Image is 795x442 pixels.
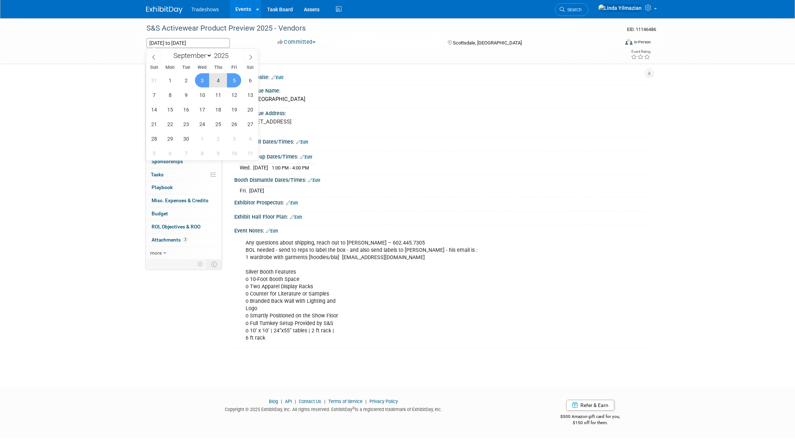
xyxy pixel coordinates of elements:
span: Sun [146,65,162,70]
a: API [285,399,292,404]
span: October 5, 2025 [147,146,161,160]
div: Exhibitor Prospectus: [234,197,649,207]
div: Exhibit Hall Floor Plan: [234,211,649,221]
td: [DATE] [249,187,264,195]
a: Budget [146,207,222,220]
span: September 20, 2025 [243,102,257,117]
span: Fri [226,65,242,70]
pre: [STREET_ADDRESS] [242,118,399,125]
span: September 15, 2025 [163,102,177,117]
a: Playbook [146,181,222,194]
span: September 14, 2025 [147,102,161,117]
div: $150 off for them. [532,420,649,426]
span: Tradeshows [191,7,219,12]
a: Edit [266,228,278,234]
span: October 10, 2025 [227,146,241,160]
div: Event Notes: [234,225,649,235]
span: Tasks [151,172,164,177]
a: Edit [300,154,312,160]
div: Booth Set-up Dates/Times: [234,151,649,161]
span: September 4, 2025 [211,73,225,87]
div: S&S Activewear Product Preview 2025 - Vendors [144,22,608,35]
span: ROI, Objectives & ROO [152,224,200,230]
span: Event ID: 11146486 [627,27,656,32]
span: August 31, 2025 [147,73,161,87]
div: Exhibit Hall Dates/Times: [234,136,649,146]
a: Terms of Service [328,399,363,404]
span: September 10, 2025 [195,88,209,102]
select: Month [170,51,212,60]
span: more [150,250,162,256]
span: September 5, 2025 [227,73,241,87]
div: Event Rating [631,50,650,54]
div: $500 Amazon gift card for you, [532,409,649,426]
a: Staff3 [146,90,222,103]
span: October 6, 2025 [163,146,177,160]
span: October 11, 2025 [243,146,257,160]
span: September 8, 2025 [163,88,177,102]
td: [DATE] [253,164,268,171]
input: Event Start Date - End Date [146,38,230,48]
a: Refer & Earn [566,400,614,411]
span: Budget [152,211,168,216]
span: Attachments [152,237,188,243]
span: September 9, 2025 [179,88,193,102]
span: September 29, 2025 [163,132,177,146]
span: | [279,399,284,404]
span: 3 [183,237,188,242]
div: In-Person [634,39,651,45]
span: September 2, 2025 [179,73,193,87]
span: October 8, 2025 [195,146,209,160]
a: Travel Reservations3 [146,103,222,116]
span: September 6, 2025 [243,73,257,87]
span: | [364,399,368,404]
sup: ® [352,406,355,410]
a: Shipments3 [146,142,222,155]
span: 1:00 PM - 4:00 PM [272,165,309,171]
span: September 13, 2025 [243,88,257,102]
a: Asset Reservations [146,116,222,129]
span: October 9, 2025 [211,146,225,160]
img: ExhibitDay [146,6,183,13]
span: September 11, 2025 [211,88,225,102]
span: October 1, 2025 [195,132,209,146]
div: Event Format [576,38,651,49]
span: October 7, 2025 [179,146,193,160]
span: October 4, 2025 [243,132,257,146]
span: Tue [178,65,194,70]
span: September 21, 2025 [147,117,161,131]
a: Contact Us [299,399,321,404]
a: Privacy Policy [369,399,398,404]
td: Personalize Event Tab Strip [194,259,207,269]
span: Misc. Expenses & Credits [152,197,208,203]
a: Sponsorships [146,155,222,168]
span: September 27, 2025 [243,117,257,131]
span: September 12, 2025 [227,88,241,102]
a: Blog [269,399,278,404]
span: Thu [210,65,226,70]
span: September 25, 2025 [211,117,225,131]
a: Tasks [146,168,222,181]
td: Wed. [240,164,253,171]
span: September 23, 2025 [179,117,193,131]
span: | [293,399,298,404]
span: Mon [162,65,178,70]
span: October 3, 2025 [227,132,241,146]
span: September 17, 2025 [195,102,209,117]
img: Linda Yilmazian [598,4,642,12]
a: Giveaways [146,129,222,142]
span: September 28, 2025 [147,132,161,146]
div: Any questions about shipping, reach out to [PERSON_NAME] – 602.445.7305 BOL needed - send to reps... [240,236,569,345]
a: ROI, Objectives & ROO [146,220,222,233]
span: Wed [194,65,210,70]
a: Search [555,3,588,16]
input: Year [212,51,234,60]
span: September 19, 2025 [227,102,241,117]
div: Booth Dismantle Dates/Times: [234,175,649,184]
button: Committed [275,38,318,46]
a: Attachments3 [146,234,222,246]
div: Copyright © 2025 ExhibitDay, Inc. All rights reserved. ExhibitDay is a registered trademark of Ex... [146,404,521,413]
a: Edit [296,140,308,145]
span: October 2, 2025 [211,132,225,146]
span: September 16, 2025 [179,102,193,117]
